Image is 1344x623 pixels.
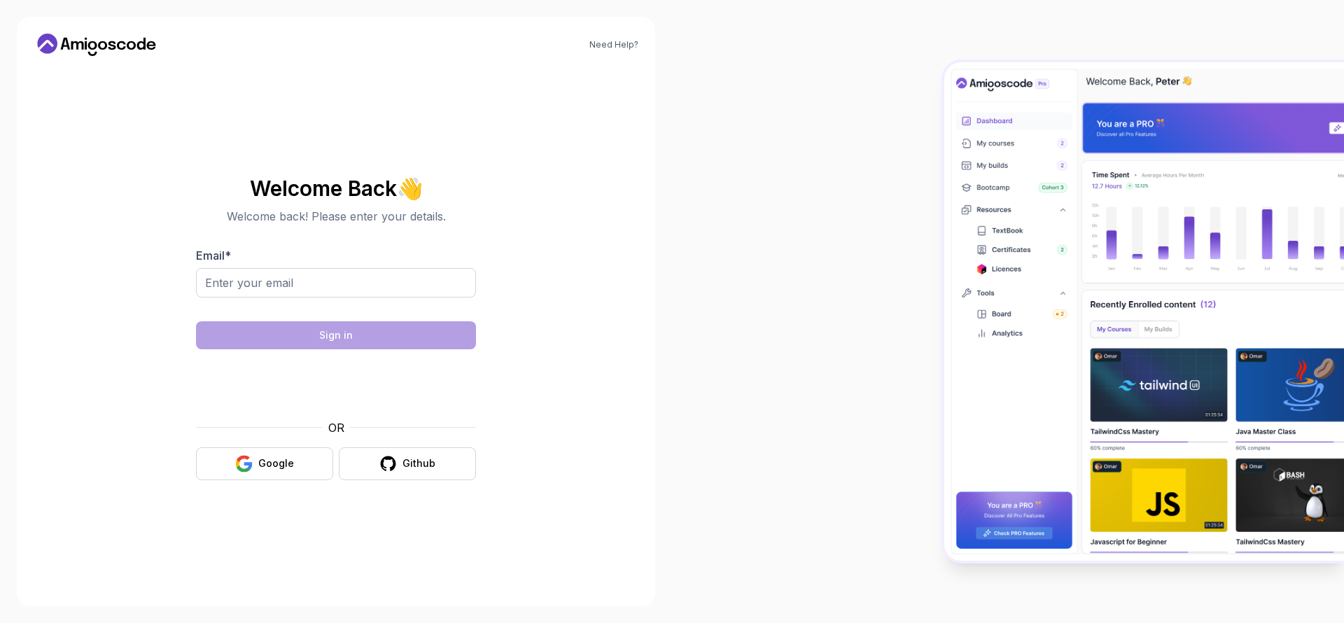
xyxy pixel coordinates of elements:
[196,248,231,262] label: Email *
[339,447,476,480] button: Github
[402,456,435,470] div: Github
[319,328,353,342] div: Sign in
[196,208,476,225] p: Welcome back! Please enter your details.
[944,62,1344,561] img: Amigoscode Dashboard
[196,321,476,349] button: Sign in
[196,268,476,297] input: Enter your email
[230,358,442,411] iframe: Widget containing checkbox for hCaptcha security challenge
[328,419,344,436] p: OR
[589,39,638,50] a: Need Help?
[395,176,423,201] span: 👋
[196,447,333,480] button: Google
[34,34,160,56] a: Home link
[196,177,476,199] h2: Welcome Back
[258,456,294,470] div: Google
